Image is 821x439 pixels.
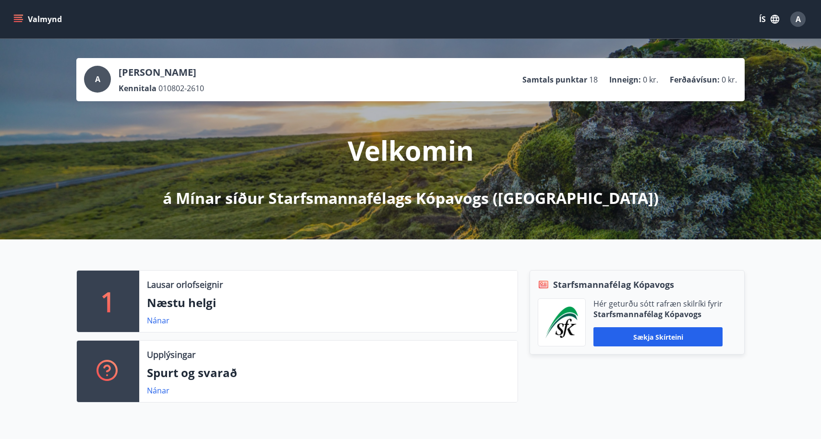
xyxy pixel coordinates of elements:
[796,14,801,24] span: A
[522,74,587,85] p: Samtals punktar
[12,11,66,28] button: menu
[348,132,474,168] p: Velkomin
[589,74,598,85] span: 18
[670,74,720,85] p: Ferðaávísun :
[158,83,204,94] span: 010802-2610
[147,278,223,291] p: Lausar orlofseignir
[163,188,659,209] p: á Mínar síður Starfsmannafélags Kópavogs ([GEOGRAPHIC_DATA])
[754,11,785,28] button: ÍS
[593,298,723,309] p: Hér geturðu sótt rafræn skilríki fyrir
[553,278,674,291] span: Starfsmannafélag Kópavogs
[119,66,204,79] p: [PERSON_NAME]
[147,385,169,396] a: Nánar
[609,74,641,85] p: Inneign :
[147,365,510,381] p: Spurt og svarað
[643,74,658,85] span: 0 kr.
[593,309,723,320] p: Starfsmannafélag Kópavogs
[545,307,578,338] img: x5MjQkxwhnYn6YREZUTEa9Q4KsBUeQdWGts9Dj4O.png
[593,327,723,346] button: Sækja skírteini
[147,348,195,361] p: Upplýsingar
[95,74,100,84] span: A
[100,283,116,320] p: 1
[786,8,809,31] button: A
[147,315,169,326] a: Nánar
[119,83,157,94] p: Kennitala
[147,295,510,311] p: Næstu helgi
[722,74,737,85] span: 0 kr.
